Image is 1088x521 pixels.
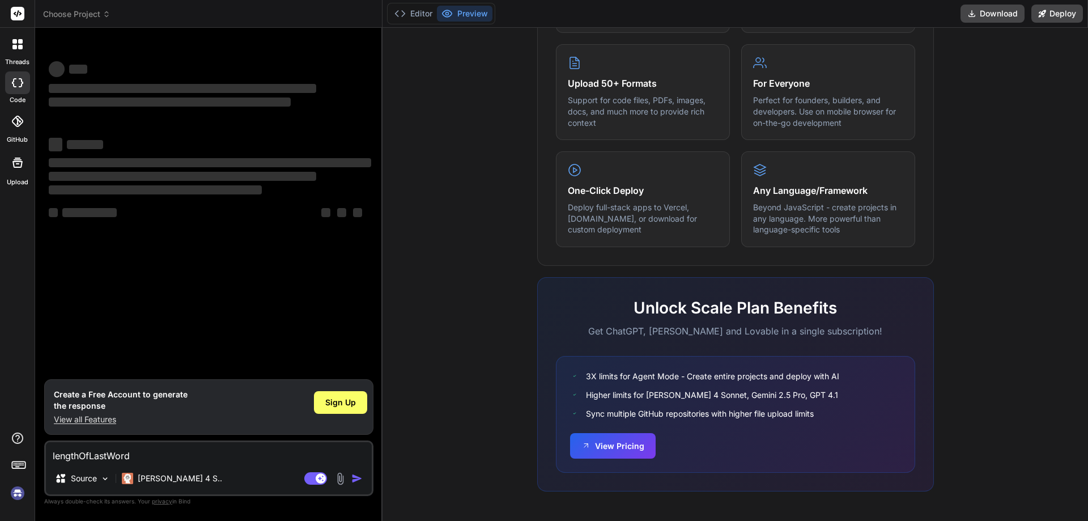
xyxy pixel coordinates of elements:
h4: One-Click Deploy [568,184,718,197]
p: [PERSON_NAME] 4 S.. [138,473,222,484]
button: View Pricing [570,433,656,459]
span: ‌ [49,84,316,93]
span: ‌ [69,65,87,74]
img: signin [8,484,27,503]
button: Preview [437,6,492,22]
p: Source [71,473,97,484]
p: Always double-check its answers. Your in Bind [44,496,373,507]
button: Editor [390,6,437,22]
label: Upload [7,177,28,187]
h4: Any Language/Framework [753,184,903,197]
span: ‌ [337,208,346,217]
p: Support for code files, PDFs, images, docs, and much more to provide rich context [568,95,718,128]
span: ‌ [49,61,65,77]
span: ‌ [353,208,362,217]
img: attachment [334,472,347,485]
button: Download [960,5,1025,23]
p: View all Features [54,414,188,425]
span: ‌ [67,140,103,149]
img: Pick Models [100,474,110,484]
textarea: lengthOfLastWord [46,442,372,463]
span: ‌ [49,158,371,167]
span: ‌ [49,98,291,107]
span: ‌ [62,208,117,217]
span: privacy [152,498,172,505]
span: Choose Project [43,9,110,20]
span: ‌ [49,208,58,217]
h1: Create a Free Account to generate the response [54,389,188,412]
span: 3X limits for Agent Mode - Create entire projects and deploy with AI [586,370,839,382]
label: GitHub [7,135,28,145]
button: Deploy [1031,5,1083,23]
span: Higher limits for [PERSON_NAME] 4 Sonnet, Gemini 2.5 Pro, GPT 4.1 [586,389,838,401]
img: Claude 4 Sonnet [122,473,133,484]
h4: Upload 50+ Formats [568,77,718,90]
h2: Unlock Scale Plan Benefits [556,296,915,320]
label: threads [5,57,29,67]
p: Get ChatGPT, [PERSON_NAME] and Lovable in a single subscription! [556,324,915,338]
p: Beyond JavaScript - create projects in any language. More powerful than language-specific tools [753,202,903,235]
span: Sync multiple GitHub repositories with higher file upload limits [586,408,814,420]
span: ‌ [321,208,330,217]
h4: For Everyone [753,77,903,90]
label: code [10,95,25,105]
p: Perfect for founders, builders, and developers. Use on mobile browser for on-the-go development [753,95,903,128]
span: ‌ [49,185,262,194]
p: Deploy full-stack apps to Vercel, [DOMAIN_NAME], or download for custom deployment [568,202,718,235]
span: ‌ [49,138,62,151]
span: Sign Up [325,397,356,408]
span: ‌ [49,172,316,181]
img: icon [351,473,363,484]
